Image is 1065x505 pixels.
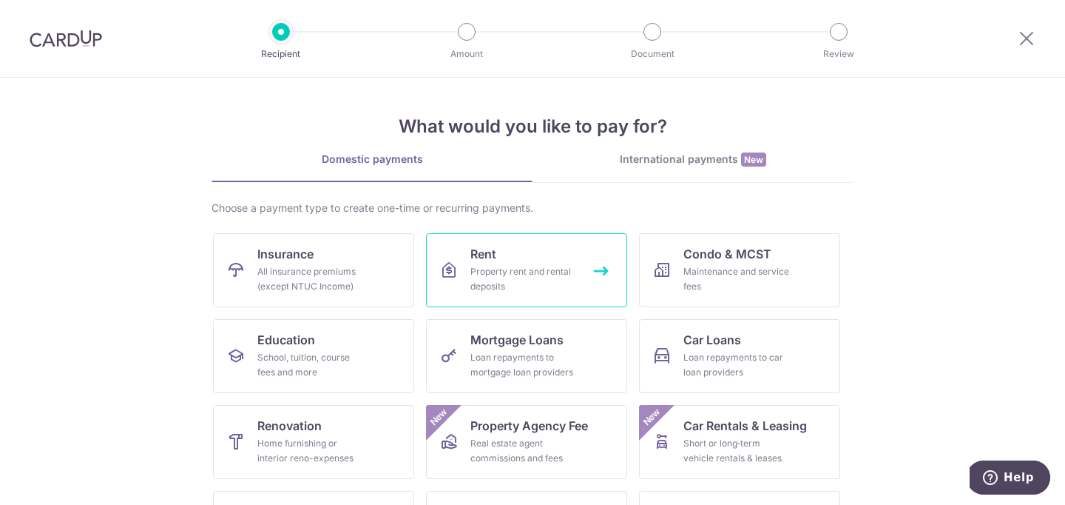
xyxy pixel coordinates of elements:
span: Insurance [257,245,314,263]
div: Property rent and rental deposits [470,264,577,294]
div: Real estate agent commissions and fees [470,436,577,466]
iframe: Opens a widget where you can find more information [970,461,1050,498]
div: Domestic payments [212,152,532,167]
p: Amount [412,47,521,61]
a: EducationSchool, tuition, course fees and more [213,319,414,393]
a: Property Agency FeeReal estate agent commissions and feesNew [426,405,627,479]
a: Condo & MCSTMaintenance and service fees [639,233,840,307]
span: New [427,405,451,429]
span: Education [257,331,315,349]
a: Mortgage LoansLoan repayments to mortgage loan providers [426,319,627,393]
p: Review [784,47,893,61]
p: Recipient [226,47,336,61]
span: Condo & MCST [683,245,771,263]
span: Help [34,10,64,24]
div: Choose a payment type to create one-time or recurring payments. [212,201,853,215]
div: School, tuition, course fees and more [257,350,364,380]
span: New [640,405,664,429]
div: All insurance premiums (except NTUC Income) [257,264,364,294]
span: Car Loans [683,331,741,349]
div: Home furnishing or interior reno-expenses [257,436,364,466]
span: Renovation [257,417,322,435]
div: International payments [532,152,853,167]
div: Loan repayments to car loan providers [683,350,790,380]
img: CardUp [30,30,102,47]
p: Document [598,47,707,61]
a: RentProperty rent and rental deposits [426,233,627,307]
div: Short or long‑term vehicle rentals & leases [683,436,790,466]
span: New [741,153,766,167]
span: Mortgage Loans [470,331,564,349]
a: RenovationHome furnishing or interior reno-expenses [213,405,414,479]
a: Car Rentals & LeasingShort or long‑term vehicle rentals & leasesNew [639,405,840,479]
a: InsuranceAll insurance premiums (except NTUC Income) [213,233,414,307]
span: Car Rentals & Leasing [683,417,807,435]
div: Maintenance and service fees [683,264,790,294]
span: Rent [470,245,496,263]
div: Loan repayments to mortgage loan providers [470,350,577,380]
h4: What would you like to pay for? [212,113,853,140]
a: Car LoansLoan repayments to car loan providers [639,319,840,393]
span: Property Agency Fee [470,417,588,435]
